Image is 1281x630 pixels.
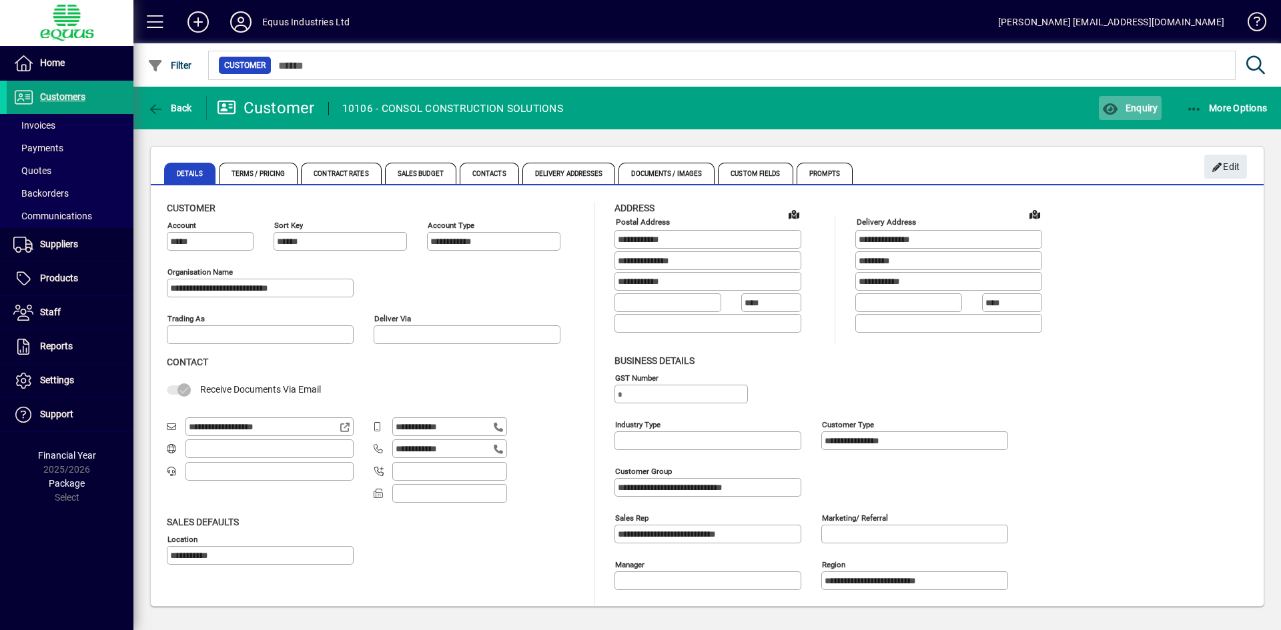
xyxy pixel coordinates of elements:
div: [PERSON_NAME] [EMAIL_ADDRESS][DOMAIN_NAME] [998,11,1224,33]
mat-label: Trading as [167,314,205,323]
a: Invoices [7,114,133,137]
button: Add [177,10,220,34]
a: Knowledge Base [1238,3,1264,46]
a: Communications [7,205,133,227]
mat-label: Region [822,559,845,569]
span: Products [40,273,78,283]
a: Home [7,47,133,80]
span: Quotes [13,165,51,176]
span: Home [40,57,65,68]
span: Contacts [460,163,519,184]
mat-label: Account [167,221,196,230]
a: Settings [7,364,133,397]
mat-label: Location [167,534,197,543]
mat-label: Customer group [615,466,672,475]
mat-label: Deliver via [374,314,411,323]
button: Back [144,96,195,120]
span: Staff [40,307,61,317]
app-page-header-button: Back [133,96,207,120]
button: More Options [1183,96,1271,120]
a: View on map [1024,203,1045,225]
span: Reports [40,341,73,351]
span: Contract Rates [301,163,381,184]
mat-label: Marketing/ Referral [822,513,888,522]
span: Business details [614,355,695,366]
mat-label: Sort key [274,221,303,230]
span: Package [49,478,85,489]
span: Filter [147,60,192,71]
button: Filter [144,53,195,77]
span: Suppliers [40,239,78,249]
span: Contact [167,357,208,367]
span: Customers [40,91,85,102]
a: Staff [7,296,133,329]
span: Invoices [13,120,55,131]
span: Details [164,163,216,184]
span: Communications [13,211,92,221]
mat-label: Industry type [615,419,661,429]
span: Backorders [13,188,69,199]
a: Products [7,262,133,295]
span: Back [147,103,192,113]
span: Payments [13,143,63,153]
button: Profile [220,10,262,34]
mat-label: Manager [615,559,645,569]
span: Financial Year [38,450,96,461]
span: Address [614,203,655,213]
span: Delivery Addresses [522,163,616,184]
a: Reports [7,330,133,363]
span: Receive Documents Via Email [200,384,321,395]
span: Support [40,409,73,419]
span: Terms / Pricing [219,163,298,184]
a: View on map [783,203,805,225]
a: Quotes [7,159,133,182]
mat-label: Organisation name [167,267,233,277]
span: More Options [1186,103,1268,113]
button: Enquiry [1099,96,1161,120]
span: Documents / Images [618,163,715,184]
span: Edit [1212,156,1240,178]
mat-label: Customer type [822,419,874,429]
span: Enquiry [1102,103,1158,113]
span: Sales defaults [167,517,239,527]
button: Edit [1204,155,1247,179]
div: 10106 - CONSOL CONSTRUCTION SOLUTIONS [342,98,563,119]
span: Settings [40,375,74,385]
a: Support [7,398,133,431]
a: Payments [7,137,133,159]
span: Customer [224,59,266,72]
span: Sales Budget [385,163,456,184]
mat-label: Sales rep [615,513,649,522]
span: Custom Fields [718,163,793,184]
div: Customer [217,97,315,119]
span: Prompts [797,163,853,184]
div: Equus Industries Ltd [262,11,350,33]
a: Suppliers [7,228,133,261]
span: Customer [167,203,216,213]
a: Backorders [7,182,133,205]
mat-label: GST Number [615,373,659,382]
mat-label: Account Type [428,221,474,230]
